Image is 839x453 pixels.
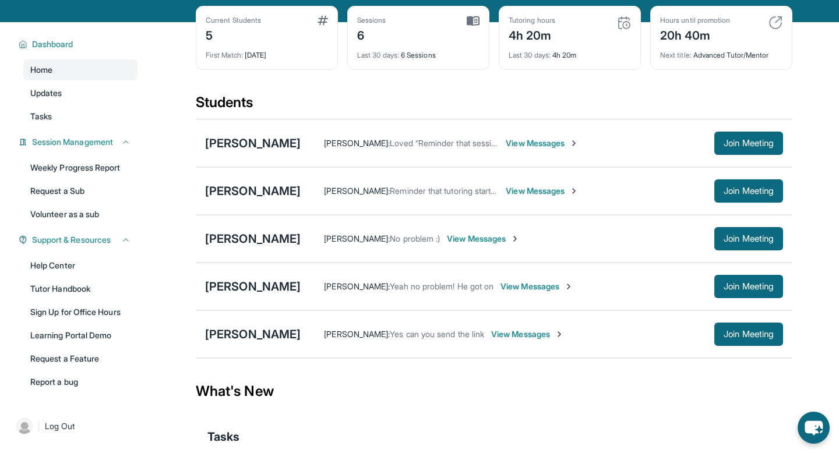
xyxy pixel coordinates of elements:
img: Chevron-Right [564,282,573,291]
span: Dashboard [32,38,73,50]
span: [PERSON_NAME] : [324,233,390,243]
a: Updates [23,83,138,104]
a: Weekly Progress Report [23,157,138,178]
span: Tasks [207,429,239,445]
div: Hours until promotion [660,16,730,25]
a: Request a Sub [23,181,138,201]
span: View Messages [500,281,573,292]
a: Home [23,59,138,80]
span: Tasks [30,111,52,122]
div: 6 [357,25,386,44]
span: Home [30,64,52,76]
button: Join Meeting [714,132,783,155]
img: card [769,16,782,30]
span: No problem :) [390,233,440,243]
a: Tutor Handbook [23,278,138,299]
span: [PERSON_NAME] : [324,281,390,291]
div: Students [196,93,792,119]
span: Yeah no problem! He got on [390,281,493,291]
span: [PERSON_NAME] : [324,186,390,196]
span: Yes can you send the link [390,329,484,339]
div: 6 Sessions [357,44,480,60]
div: [DATE] [206,44,328,60]
div: [PERSON_NAME] [205,135,301,151]
a: Help Center [23,255,138,276]
button: Session Management [27,136,131,148]
span: Next title : [660,51,692,59]
div: [PERSON_NAME] [205,231,301,247]
a: |Log Out [12,413,138,439]
span: Join Meeting [724,187,774,194]
img: user-img [16,418,33,434]
img: card [467,16,480,26]
img: Chevron-Right [569,186,579,196]
div: [PERSON_NAME] [205,183,301,199]
a: Learning Portal Demo [23,325,138,346]
span: Support & Resources [32,234,111,246]
div: 4h 20m [509,25,555,44]
div: 5 [206,25,261,44]
a: Report a bug [23,371,138,392]
span: Loved “Reminder that session will start in less than a hour!” [390,138,608,148]
div: 20h 40m [660,25,730,44]
a: Sign Up for Office Hours [23,302,138,323]
div: 4h 20m [509,44,631,60]
button: Join Meeting [714,179,783,203]
span: Session Management [32,136,113,148]
span: Updates [30,87,62,99]
button: Dashboard [27,38,131,50]
div: What's New [196,366,792,417]
span: Join Meeting [724,235,774,242]
span: View Messages [491,328,564,340]
a: Request a Feature [23,348,138,369]
button: Join Meeting [714,275,783,298]
span: View Messages [506,137,579,149]
img: card [617,16,631,30]
span: View Messages [447,233,520,245]
div: Advanced Tutor/Mentor [660,44,782,60]
span: First Match : [206,51,243,59]
button: Support & Resources [27,234,131,246]
span: Last 30 days : [357,51,399,59]
span: Join Meeting [724,331,774,338]
div: Current Students [206,16,261,25]
img: Chevron-Right [569,139,579,148]
button: chat-button [798,412,830,444]
span: Join Meeting [724,140,774,147]
span: | [37,419,40,433]
a: Tasks [23,106,138,127]
button: Join Meeting [714,227,783,250]
span: [PERSON_NAME] : [324,329,390,339]
span: Last 30 days : [509,51,551,59]
span: View Messages [506,185,579,197]
a: Volunteer as a sub [23,204,138,225]
img: card [318,16,328,25]
img: Chevron-Right [510,234,520,243]
div: Sessions [357,16,386,25]
div: Tutoring hours [509,16,555,25]
div: [PERSON_NAME] [205,326,301,342]
span: Reminder that tutoring starts in about an hour [390,186,557,196]
img: Chevron-Right [555,330,564,339]
span: Log Out [45,420,75,432]
div: [PERSON_NAME] [205,278,301,295]
button: Join Meeting [714,323,783,346]
span: Join Meeting [724,283,774,290]
span: [PERSON_NAME] : [324,138,390,148]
